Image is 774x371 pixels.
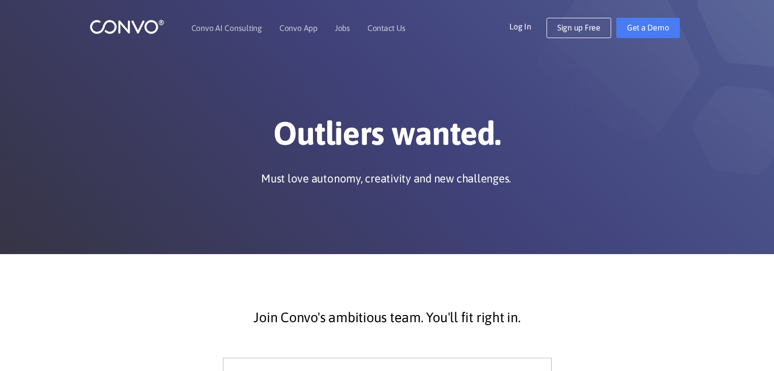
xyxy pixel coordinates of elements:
[335,24,350,32] a: Jobs
[616,18,680,38] a: Get a Demo
[90,19,164,35] img: logo_1.png
[112,305,662,330] p: Join Convo's ambitious team. You'll fit right in.
[367,24,406,32] a: Contact Us
[261,171,511,186] p: Must love autonomy, creativity and new challenges.
[547,18,611,38] a: Sign up Free
[105,114,670,161] h1: Outliers wanted.
[279,24,318,32] a: Convo App
[509,18,547,34] a: Log In
[191,24,262,32] a: Convo AI Consulting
